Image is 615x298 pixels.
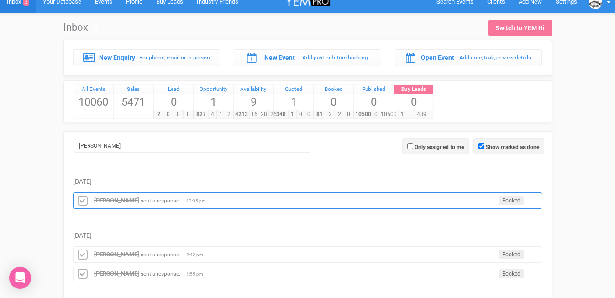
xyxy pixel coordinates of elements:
[94,197,139,204] a: [PERSON_NAME]
[373,110,379,119] span: 0
[74,85,114,95] a: All Events
[486,143,539,151] label: Show marked as done
[274,85,314,95] a: Quoted
[313,110,326,119] span: 81
[379,110,399,119] span: 10500
[173,110,184,119] span: 0
[193,110,208,119] span: 827
[74,139,310,153] input: Search Inbox
[499,250,524,259] span: Booked
[141,197,180,204] small: sent a response:
[264,53,295,62] label: New Event
[410,110,433,119] span: 489
[141,271,180,277] small: sent a response:
[459,54,531,61] small: Add note, task, or view details
[274,94,314,110] span: 1
[183,110,194,119] span: 0
[305,110,313,119] span: 0
[499,269,524,278] span: Booked
[394,85,434,95] a: Buy Leads
[395,49,542,66] a: Open Event Add note, task, or view details
[421,53,454,62] label: Open Event
[259,110,269,119] span: 28
[495,23,545,32] div: Switch to YEM Hi
[354,94,394,110] span: 0
[233,110,250,119] span: 4213
[73,49,221,66] a: New Enquiry For phone, email or in-person
[74,94,114,110] span: 10060
[354,85,394,95] a: Published
[302,54,368,61] small: Add past or future booking
[249,110,259,119] span: 16
[234,85,273,95] a: Availability
[9,267,31,289] div: Open Intercom Messenger
[394,94,434,110] span: 0
[186,198,209,204] span: 12:35 pm
[73,178,542,185] h5: [DATE]
[141,251,180,258] small: sent a response:
[208,110,217,119] span: 4
[288,110,297,119] span: 1
[63,22,99,33] h1: Inbox
[326,110,335,119] span: 2
[268,110,279,119] span: 26
[335,110,344,119] span: 2
[344,110,353,119] span: 0
[296,110,305,119] span: 0
[154,85,194,95] a: Lead
[234,49,381,66] a: New Event Add past or future booking
[94,270,139,277] a: [PERSON_NAME]
[94,251,139,258] a: [PERSON_NAME]
[216,110,225,119] span: 1
[153,110,164,119] span: 2
[488,20,552,36] a: Switch to YEM Hi
[499,196,524,205] span: Booked
[114,85,153,95] a: Sales
[314,85,353,95] a: Booked
[353,110,373,119] span: 10500
[139,54,210,61] small: For phone, email or in-person
[225,110,233,119] span: 2
[186,271,209,277] span: 1:55 pm
[163,110,173,119] span: 0
[194,85,233,95] a: Opportunity
[314,94,353,110] span: 0
[415,143,464,151] label: Only assigned to me
[394,110,410,119] span: 1
[99,53,135,62] label: New Enquiry
[234,94,273,110] span: 9
[73,232,542,239] h5: [DATE]
[154,94,194,110] span: 0
[194,94,233,110] span: 1
[114,94,153,110] span: 5471
[186,252,209,258] span: 2:42 pm
[273,110,289,119] span: 348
